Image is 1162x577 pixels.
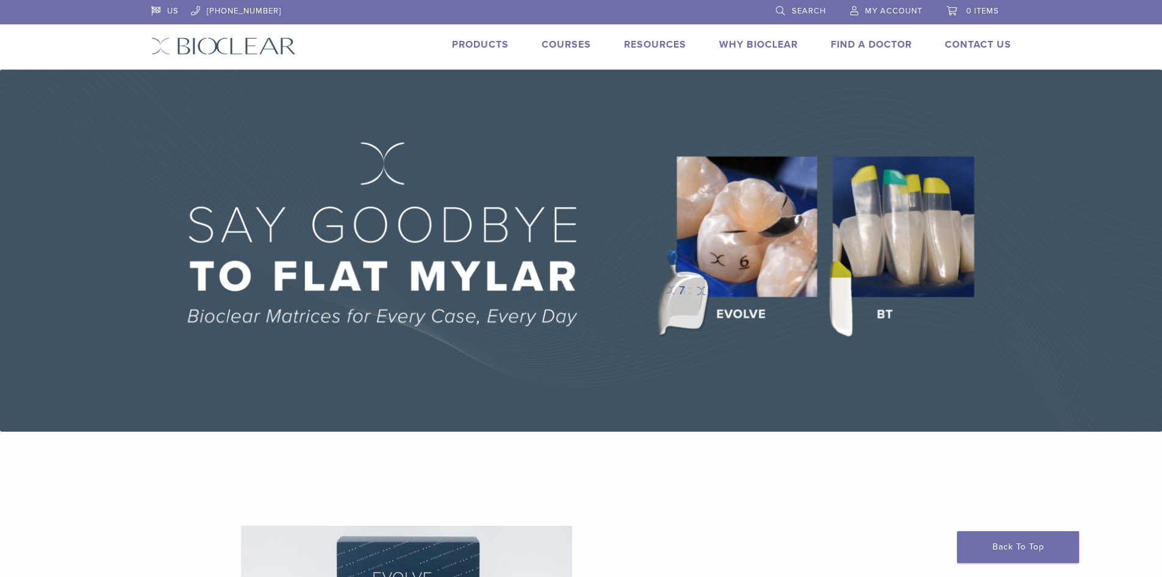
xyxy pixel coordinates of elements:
[792,6,826,16] span: Search
[945,38,1011,51] a: Contact Us
[831,38,912,51] a: Find A Doctor
[719,38,798,51] a: Why Bioclear
[966,6,999,16] span: 0 items
[865,6,922,16] span: My Account
[957,531,1079,563] a: Back To Top
[624,38,686,51] a: Resources
[452,38,509,51] a: Products
[151,37,296,55] img: Bioclear
[542,38,591,51] a: Courses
